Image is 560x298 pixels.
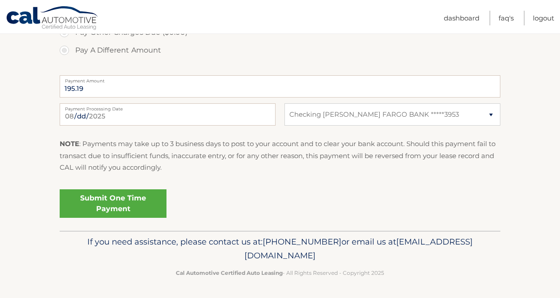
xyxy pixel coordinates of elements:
[60,189,166,218] a: Submit One Time Payment
[60,41,500,59] label: Pay A Different Amount
[176,269,283,276] strong: Cal Automotive Certified Auto Leasing
[499,11,514,25] a: FAQ's
[60,75,500,98] input: Payment Amount
[60,75,500,82] label: Payment Amount
[533,11,554,25] a: Logout
[263,237,341,247] span: [PHONE_NUMBER]
[60,138,500,173] p: : Payments may take up to 3 business days to post to your account and to clear your bank account....
[65,235,495,263] p: If you need assistance, please contact us at: or email us at
[444,11,479,25] a: Dashboard
[60,103,276,126] input: Payment Date
[60,103,276,110] label: Payment Processing Date
[60,139,79,148] strong: NOTE
[65,268,495,278] p: - All Rights Reserved - Copyright 2025
[6,6,99,32] a: Cal Automotive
